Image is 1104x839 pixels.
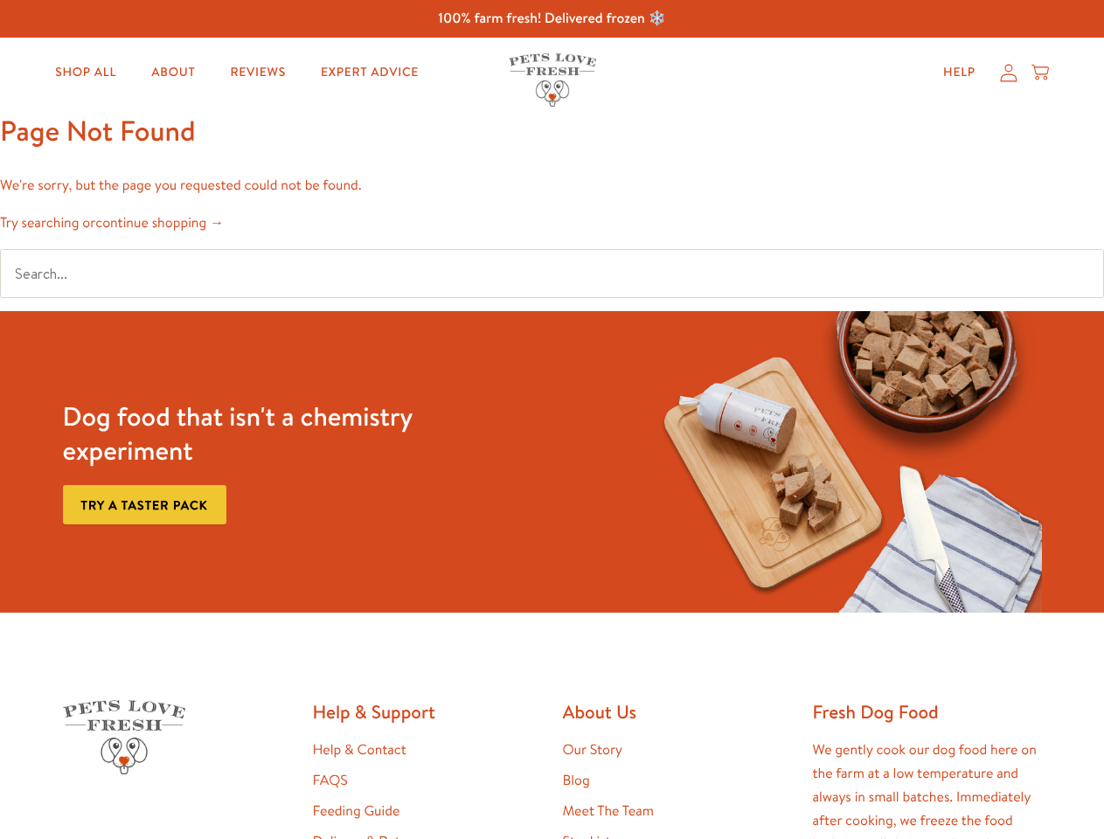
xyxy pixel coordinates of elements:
a: FAQS [313,771,348,790]
img: Pets Love Fresh [63,700,185,774]
a: Our Story [563,740,623,759]
h2: Help & Support [313,700,542,724]
img: Fussy [642,311,1041,613]
a: Try a taster pack [63,485,226,524]
a: continue shopping → [95,213,224,232]
a: Meet The Team [563,801,654,821]
h2: Fresh Dog Food [813,700,1042,724]
a: Expert Advice [307,55,433,90]
a: Help & Contact [313,740,406,759]
h2: About Us [563,700,792,724]
a: Blog [563,771,590,790]
a: About [137,55,209,90]
h3: Dog food that isn't a chemistry experiment [63,399,462,468]
img: Pets Love Fresh [509,53,596,107]
a: Help [929,55,989,90]
a: Feeding Guide [313,801,400,821]
a: Reviews [216,55,299,90]
a: Shop All [41,55,130,90]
